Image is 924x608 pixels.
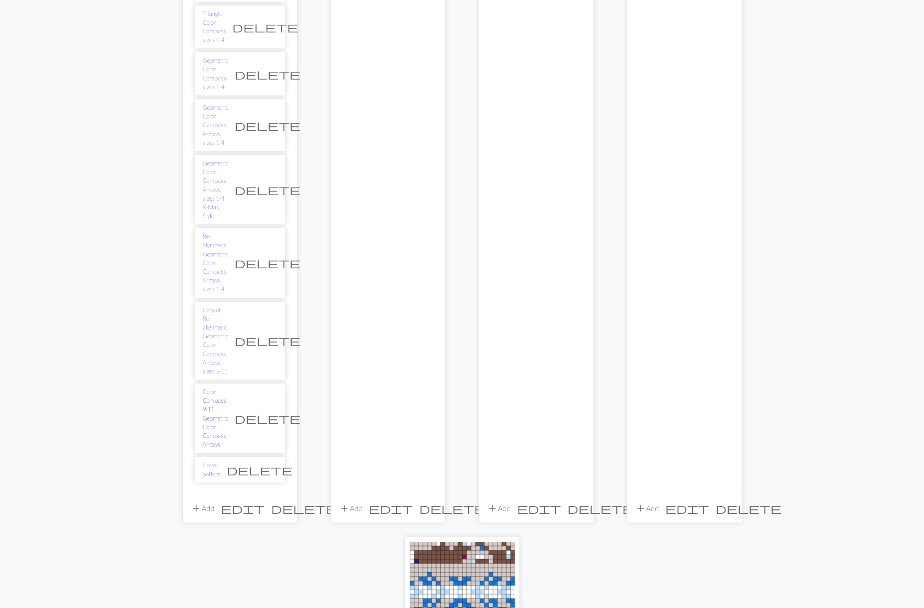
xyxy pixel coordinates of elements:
button: Delete chart [229,181,306,198]
button: Edit [514,500,564,517]
button: Add [336,500,366,517]
i: Edit [665,503,709,514]
a: Geometric Color Compass Arrows sizes 1-4 X-Mas Style [203,159,229,220]
span: edit [665,502,709,515]
span: delete [567,502,633,515]
span: delete [227,464,293,476]
span: add [487,502,498,515]
span: delete [235,183,300,196]
button: Delete [268,500,340,517]
span: delete [235,334,300,347]
a: Copy of Re-alignment Geometric Color Compass Arrows sizes 5-11 [203,306,229,376]
i: Edit [517,503,561,514]
button: Delete chart [221,461,299,479]
button: Delete chart [229,332,306,349]
button: Delete [564,500,636,517]
a: Re-alignment Geometric Color Compass Arrows sizes 1-4 [203,232,229,293]
span: delete [419,502,485,515]
button: Add [484,500,514,517]
button: Delete chart [226,18,304,36]
button: Edit [218,500,268,517]
span: delete [235,412,300,425]
button: Edit [366,500,416,517]
span: add [339,502,350,515]
span: edit [517,502,561,515]
span: edit [221,502,265,515]
button: Delete chart [229,65,306,83]
button: Add [632,500,662,517]
span: delete [232,21,298,33]
span: delete [235,119,300,132]
span: add [191,502,202,515]
span: add [635,502,646,515]
a: Fall Wallin Aran [410,589,515,597]
button: Delete [416,500,488,517]
i: Edit [221,503,265,514]
i: Edit [369,503,413,514]
a: Color Compass 9-11 Geometric Color Compass Arrows [203,388,229,449]
span: delete [235,68,300,80]
button: Delete chart [229,254,306,272]
a: Geometric Color Compass Arrows sizes 1-4 [203,103,229,147]
a: Sleeve pattern [203,461,221,478]
span: delete [271,502,337,515]
button: Add [187,500,218,517]
button: Edit [662,500,712,517]
span: delete [716,502,781,515]
span: delete [235,256,300,269]
button: Delete chart [229,117,306,134]
button: Delete chart [229,410,306,427]
button: Delete [712,500,785,517]
a: Geometric Color Compass sizes 1-4 [203,56,229,91]
span: edit [369,502,413,515]
a: Triangle Color Compass sizes 1-4 [203,10,226,45]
